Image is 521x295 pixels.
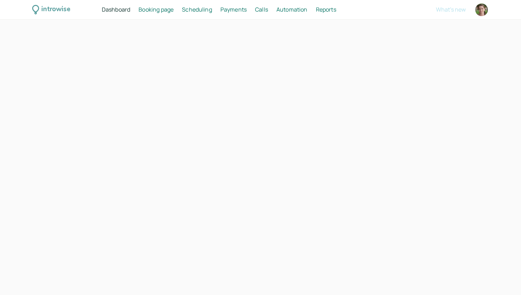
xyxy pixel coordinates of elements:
span: Payments [220,6,247,13]
span: Calls [255,6,268,13]
a: Calls [255,5,268,14]
a: Booking page [139,5,174,14]
div: introwise [41,4,70,15]
span: Dashboard [102,6,130,13]
iframe: Chat Widget [486,261,521,295]
a: Account [474,2,489,17]
span: Booking page [139,6,174,13]
span: Reports [316,6,336,13]
a: Automation [276,5,308,14]
span: What's new [436,6,466,13]
span: Scheduling [182,6,212,13]
a: Scheduling [182,5,212,14]
a: Dashboard [102,5,130,14]
a: introwise [32,4,70,15]
a: Reports [316,5,336,14]
span: Automation [276,6,308,13]
a: Payments [220,5,247,14]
